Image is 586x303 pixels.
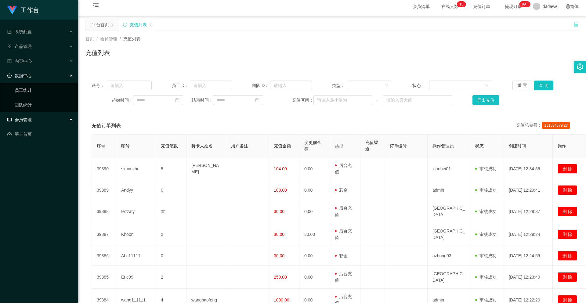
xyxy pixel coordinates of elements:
[100,36,117,41] span: 会员管理
[274,298,289,302] span: 1000.00
[335,206,352,217] span: 后台充值
[558,251,577,261] button: 删 除
[428,246,470,266] td: azhong03
[475,209,497,214] span: 审核成功
[7,73,32,78] span: 数据中心
[156,266,186,289] td: 2
[299,157,330,180] td: 0.00
[390,143,407,148] span: 订单编号
[566,4,570,9] i: 图标: global
[92,223,116,246] td: 39387
[457,1,466,7] sup: 15
[428,266,470,289] td: [GEOGRAPHIC_DATA]
[7,74,12,78] i: 图标: check-circle-o
[7,128,73,140] a: 图标: dashboard平台首页
[558,207,577,216] button: 删 除
[428,223,470,246] td: [GEOGRAPHIC_DATA]
[428,157,470,180] td: xiaohei01
[92,82,107,89] span: 账号：
[274,232,284,237] span: 30.00
[7,117,12,122] i: 图标: table
[335,229,352,240] span: 后台充值
[274,143,291,148] span: 充值金额
[123,23,127,27] i: 图标: sync
[519,1,530,7] sup: 928
[270,81,312,90] input: 请输入
[7,59,12,63] i: 图标: profile
[274,166,287,171] span: 104.00
[85,36,94,41] span: 首页
[191,143,213,148] span: 持卡人姓名
[97,143,105,148] span: 序号
[92,180,116,200] td: 39389
[504,246,553,266] td: [DATE] 12:24:59
[255,98,259,102] i: 图标: calendar
[558,229,577,239] button: 删 除
[149,23,152,27] i: 图标: close
[372,97,382,103] span: ~
[504,223,553,246] td: [DATE] 12:29:24
[161,143,178,148] span: 充值笔数
[121,143,130,148] span: 账号
[516,122,573,129] div: 充值总金额：
[461,1,464,7] p: 5
[274,253,284,258] span: 30.00
[116,157,156,180] td: simonzhu
[504,157,553,180] td: [DATE] 12:34:56
[15,99,73,111] a: 团队统计
[470,4,493,9] span: 充值订单
[85,48,110,57] h1: 充值列表
[383,95,452,105] input: 请输入最大值
[7,29,32,34] span: 系统配置
[475,298,497,302] span: 审核成功
[475,143,484,148] span: 状态
[116,180,156,200] td: Andyy
[274,188,287,193] span: 100.00
[112,97,133,103] span: 起始时间：
[107,81,152,90] input: 请输入
[116,246,156,266] td: Abc11111
[299,266,330,289] td: 0.00
[459,1,461,7] p: 1
[299,200,330,223] td: 0.00
[292,97,313,103] span: 充值区间：
[472,95,499,105] button: 导出充值
[92,122,121,129] span: 充值订单列表
[475,253,497,258] span: 审核成功
[156,246,186,266] td: 0
[92,200,116,223] td: 39388
[335,143,343,148] span: 类型
[252,82,270,89] span: 团队ID：
[231,143,248,148] span: 用户备注
[274,209,284,214] span: 30.00
[438,4,461,9] span: 在线人数
[558,164,577,174] button: 删 除
[475,166,497,171] span: 审核成功
[175,98,179,102] i: 图标: calendar
[92,157,116,180] td: 39390
[509,143,526,148] span: 创建时间
[7,117,32,122] span: 会员管理
[130,19,147,31] div: 充值列表
[172,82,190,89] span: 员工ID：
[120,36,121,41] span: /
[156,157,186,180] td: 5
[475,232,497,237] span: 审核成功
[123,36,140,41] span: 充值列表
[274,275,287,280] span: 250.00
[7,59,32,63] span: 内容中心
[116,200,156,223] td: Iezzaty
[428,200,470,223] td: [GEOGRAPHIC_DATA]
[92,266,116,289] td: 39385
[335,271,352,283] span: 后台充值
[7,7,39,12] a: 工作台
[504,200,553,223] td: [DATE] 12:29:37
[15,84,73,96] a: 员工统计
[558,143,566,148] span: 操作
[299,246,330,266] td: 0.00
[485,84,489,88] i: 图标: down
[475,188,497,193] span: 审核成功
[96,36,98,41] span: /
[21,0,39,20] h1: 工作台
[502,4,525,9] span: 提现订单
